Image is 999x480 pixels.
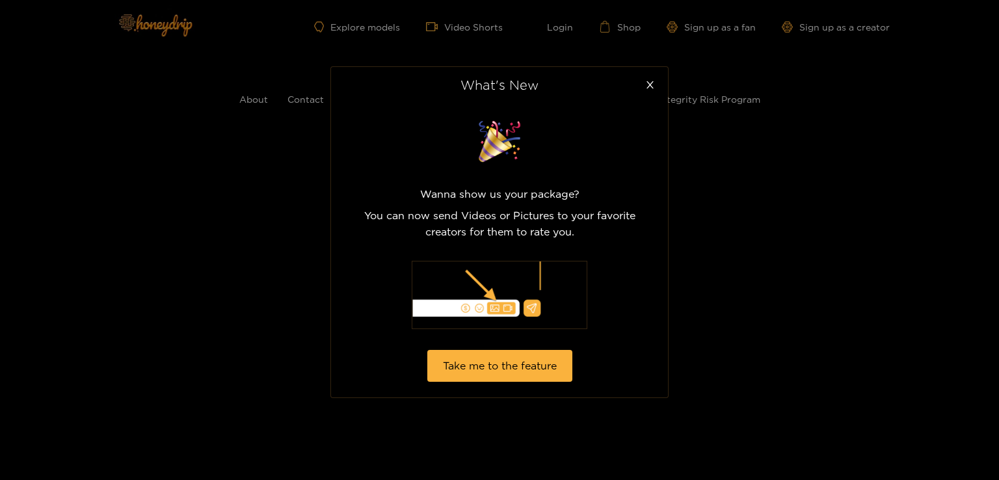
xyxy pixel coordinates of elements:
p: You can now send Videos or Pictures to your favorite creators for them to rate you. [347,207,652,240]
img: illustration [412,261,587,329]
span: close [645,80,655,90]
button: Close [632,67,668,103]
div: What's New [347,77,652,92]
p: Wanna show us your package? [347,185,652,202]
button: Take me to the feature [427,350,572,382]
img: surprise image [467,118,532,165]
